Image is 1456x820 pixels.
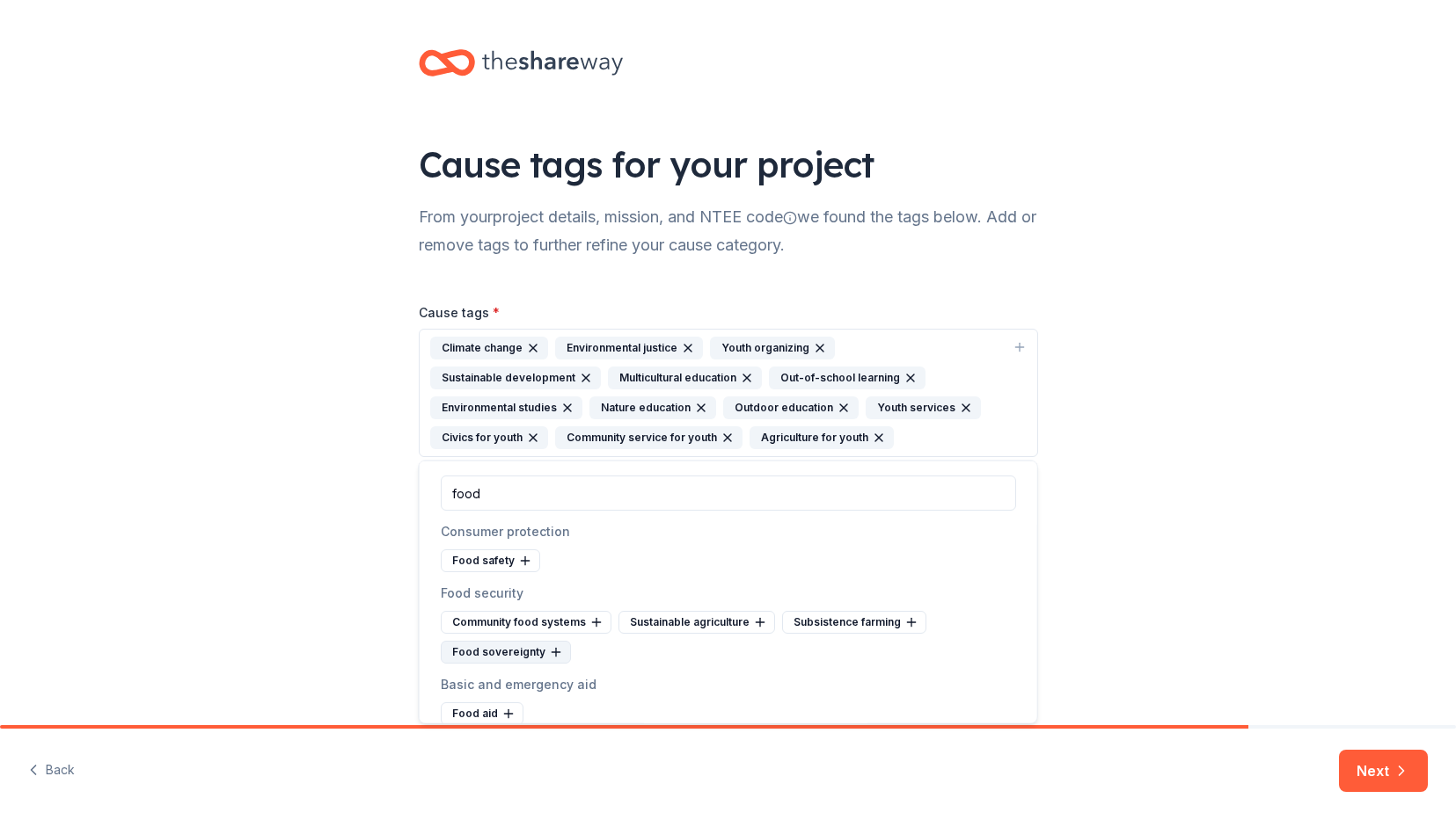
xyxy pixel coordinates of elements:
div: Agriculture for youth [750,426,894,449]
div: Nature education [589,396,716,419]
label: Cause tags [419,304,500,322]
div: Youth organizing [710,337,835,359]
div: Subsistence farming [782,611,926,634]
div: Cause tags for your project [419,140,1038,189]
div: Community service for youth [555,426,743,449]
div: Consumer protection [441,521,1016,542]
div: Multicultural education [608,366,762,389]
div: Outdoor education [723,396,859,419]
div: Food aid [441,702,523,725]
div: Environmental justice [555,337,703,359]
div: Basic and emergency aid [441,674,1016,695]
button: Back [28,752,75,789]
div: Environmental studies [430,396,582,419]
div: From your project details, mission, and NTEE code we found the tags below. Add or remove tags to ... [419,203,1038,259]
div: Community food systems [441,611,611,634]
button: Climate changeEnvironmental justiceYouth organizingSustainable developmentMulticultural education... [419,329,1038,457]
input: Search causes [441,475,1016,511]
div: Youth services [866,396,981,419]
div: Food sovereignty [441,641,571,664]
div: Civics for youth [430,426,548,449]
div: Food security [441,583,1016,604]
button: Next [1339,750,1428,792]
div: Sustainable agriculture [618,611,775,634]
div: Climate change [430,337,548,359]
div: Out-of-school learning [769,366,926,389]
div: Food safety [441,549,540,572]
div: Sustainable development [430,366,601,389]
